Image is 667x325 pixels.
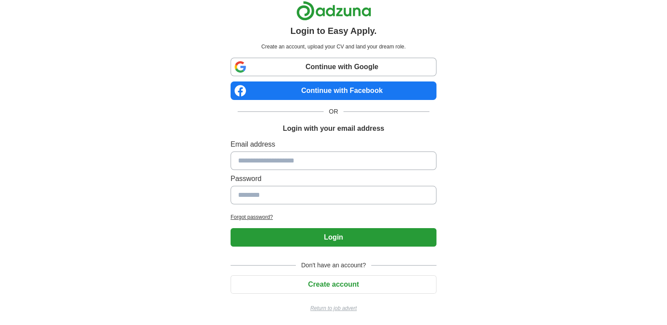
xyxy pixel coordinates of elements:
a: Create account [231,281,436,288]
span: Don't have an account? [296,261,371,270]
a: Continue with Google [231,58,436,76]
a: Forgot password? [231,213,436,221]
button: Login [231,228,436,247]
label: Password [231,174,436,184]
h1: Login with your email address [283,123,384,134]
a: Return to job advert [231,304,436,312]
label: Email address [231,139,436,150]
a: Continue with Facebook [231,81,436,100]
h1: Login to Easy Apply. [291,24,377,37]
button: Create account [231,275,436,294]
img: Adzuna logo [296,1,371,21]
p: Create an account, upload your CV and land your dream role. [232,43,435,51]
span: OR [324,107,343,116]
